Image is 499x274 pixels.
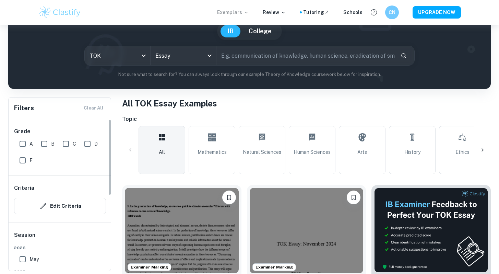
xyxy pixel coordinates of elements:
h1: All TOK Essay Examples [122,97,491,110]
span: History [404,148,420,156]
span: E [29,157,33,164]
div: Essay [151,46,216,65]
a: Schools [343,9,363,16]
button: CN [385,5,399,19]
span: May [29,255,39,263]
span: B [51,140,55,148]
span: C [73,140,76,148]
h6: Grade [14,127,106,136]
h6: Topic [122,115,491,123]
img: TOK Essay example thumbnail: In the production of knowledge, are we t [125,188,239,273]
p: Review [263,9,286,16]
button: Edit Criteria [14,198,106,214]
img: Thumbnail [374,188,488,273]
p: Not sure what to search for? You can always look through our example Theory of Knowledge coursewo... [14,71,485,78]
p: Exemplars [217,9,249,16]
span: Examiner Marking [253,264,296,270]
button: UPGRADE NOW [413,6,461,19]
button: Help and Feedback [368,7,380,18]
input: E.g. communication of knowledge, human science, eradication of smallpox... [216,46,395,65]
span: Mathematics [198,148,227,156]
button: Bookmark [222,191,236,204]
h6: CN [388,9,396,16]
button: IB [221,25,240,37]
span: A [29,140,33,148]
span: Ethics [455,148,470,156]
div: TOK [85,46,150,65]
span: Arts [357,148,367,156]
h6: Criteria [14,184,34,192]
img: TOK Essay example thumbnail: In the pursuit of knowledge, what is gai [250,188,364,273]
span: 2026 [14,245,106,251]
img: Clastify logo [38,5,82,19]
span: All [159,148,165,156]
button: Bookmark [347,191,360,204]
a: Tutoring [303,9,330,16]
h6: Filters [14,103,34,113]
span: Human Sciences [294,148,331,156]
button: College [242,25,278,37]
span: Natural Sciences [243,148,281,156]
h6: Session [14,231,106,245]
span: D [94,140,98,148]
button: Search [398,50,409,61]
span: Examiner Marking [128,264,171,270]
